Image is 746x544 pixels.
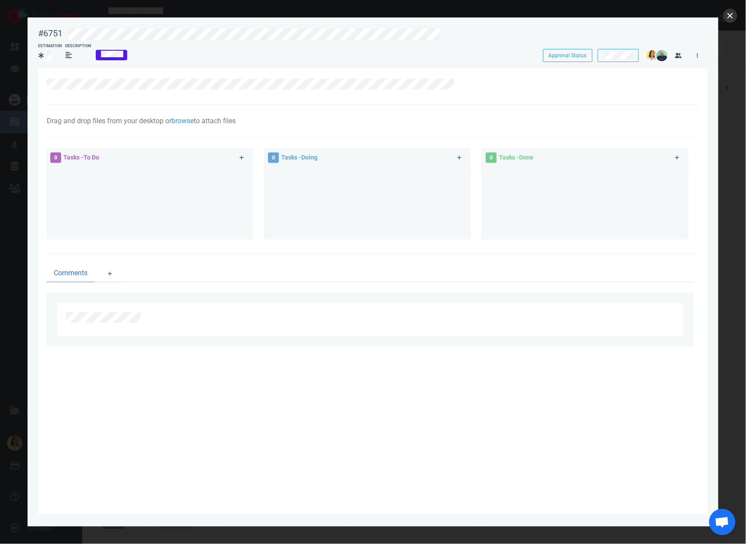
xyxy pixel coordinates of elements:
span: 0 [486,152,497,163]
span: Comments [54,268,87,278]
span: 0 [268,152,279,163]
span: 0 [50,152,61,163]
button: Approval Status [543,49,593,62]
img: 26 [646,50,658,61]
span: to attach files [194,117,236,125]
span: Drag and drop files from your desktop or [47,117,171,125]
div: Ouvrir le chat [709,509,736,535]
div: Description [65,43,91,49]
button: close [723,9,737,23]
div: Estimation [38,43,62,49]
span: Tasks - Done [499,154,533,161]
span: Tasks - To Do [63,154,99,161]
img: 26 [656,50,668,61]
span: Tasks - Doing [281,154,317,161]
a: browse [171,117,194,125]
div: #6751 [38,28,63,39]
